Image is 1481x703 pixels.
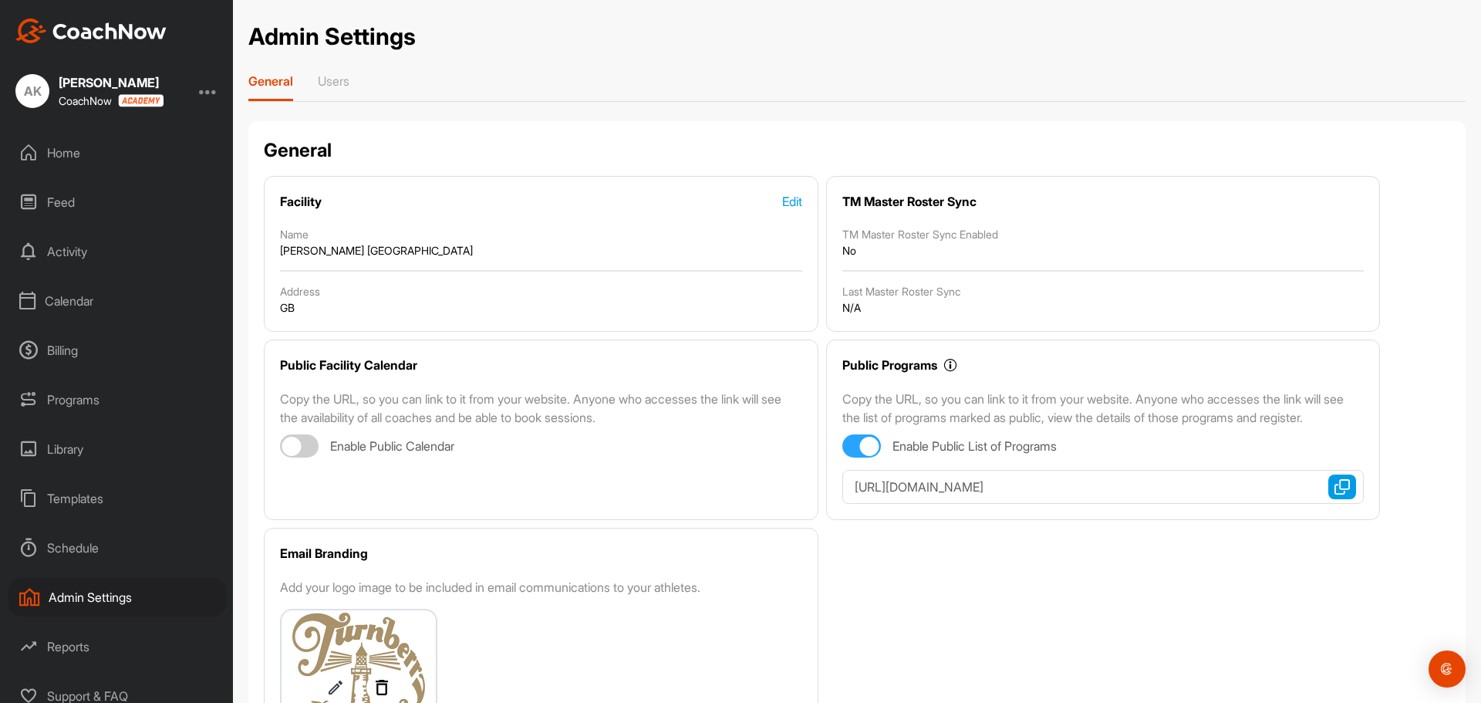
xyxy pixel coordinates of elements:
div: Activity [8,232,226,271]
div: [PERSON_NAME] [GEOGRAPHIC_DATA] [280,242,802,259]
span: Enable Public Calendar [330,438,454,455]
div: Home [8,134,226,172]
div: AK [15,74,49,108]
img: svg+xml;base64,PHN2ZyB3aWR0aD0iMjQiIGhlaWdodD0iMjQiIHZpZXdCb3g9IjAgMCAyNCAyNCIgZmlsbD0ibm9uZSIgeG... [366,678,397,697]
div: Last Master Roster Sync [842,283,1365,299]
div: Library [8,430,226,468]
img: svg+xml;base64,PHN2ZyB4bWxucz0iaHR0cDovL3d3dy53My5vcmcvMjAwMC9zdmciIHdpZHRoPSIyNCIgaGVpZ2h0PSIyNC... [320,678,351,697]
div: Email Branding [280,544,368,563]
div: Name [280,226,802,242]
div: TM Master Roster Sync Enabled [842,226,1365,242]
button: Copy [1328,475,1356,499]
div: Address [280,283,802,299]
div: Facility [280,192,322,211]
div: Feed [8,183,226,221]
div: Add your logo image to be included in email communications to your athletes. [280,578,802,597]
img: CoachNow [15,19,167,43]
div: [PERSON_NAME] [59,76,164,89]
div: CoachNow [59,94,164,107]
span: Enable Public List of Programs [892,438,1057,455]
p: Copy the URL, so you can link to it from your website. Anyone who accesses the link will see the ... [280,390,802,427]
div: Billing [8,331,226,370]
div: Admin Settings [8,578,226,617]
p: General [248,73,293,89]
img: CoachNow acadmey [118,94,164,107]
div: Reports [8,627,226,666]
div: Templates [8,479,226,518]
div: Open Intercom Messenger [1429,651,1466,688]
div: GB [280,299,802,316]
div: No [842,242,1365,259]
img: Copy [1334,479,1350,495]
div: Schedule [8,529,226,567]
h1: Admin Settings [248,19,416,54]
div: Public Programs [842,356,937,374]
p: Users [318,73,349,89]
p: Copy the URL, so you can link to it from your website. Anyone who accesses the link will see the ... [842,390,1365,427]
h2: General [264,137,332,164]
div: Public Facility Calendar [280,356,417,374]
div: Calendar [8,282,226,320]
div: Programs [8,380,226,419]
div: Edit [782,192,802,211]
div: TM Master Roster Sync [842,192,977,211]
div: N/A [842,299,1365,316]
